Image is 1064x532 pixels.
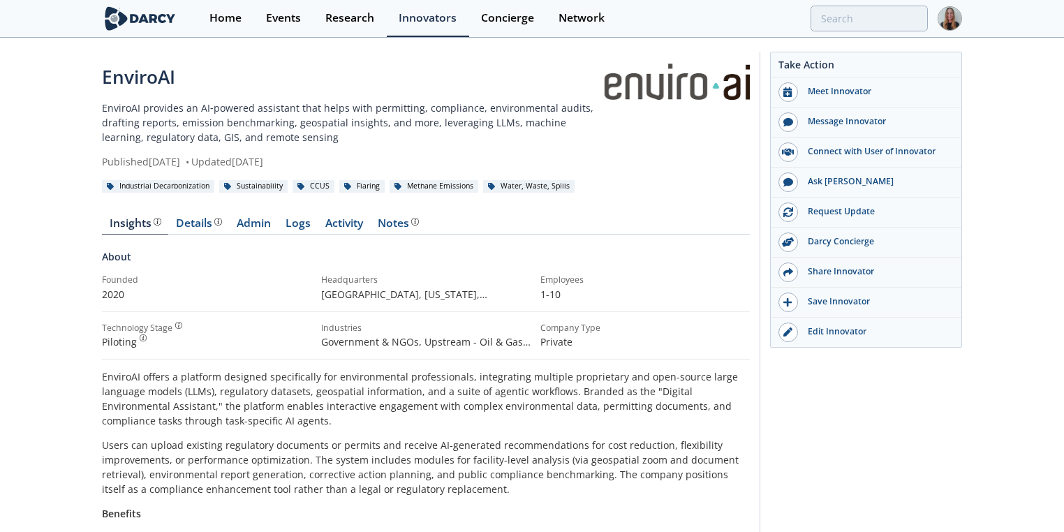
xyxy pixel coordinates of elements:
span: • [183,155,191,168]
a: Edit Innovator [771,318,961,347]
a: Admin [229,218,278,235]
div: Innovators [399,13,457,24]
a: Insights [102,218,168,235]
div: Company Type [540,322,750,334]
a: Details [168,218,229,235]
img: logo-wide.svg [102,6,178,31]
div: Research [325,13,374,24]
div: Employees [540,274,750,286]
div: Network [559,13,605,24]
iframe: chat widget [1005,476,1050,518]
div: Take Action [771,57,961,77]
div: Home [209,13,242,24]
div: Technology Stage [102,322,172,334]
img: information.svg [214,218,222,226]
div: Meet Innovator [798,85,954,98]
div: Notes [378,218,419,229]
div: About [102,249,750,274]
a: Logs [278,218,318,235]
div: Concierge [481,13,534,24]
div: Sustainability [219,180,288,193]
strong: Benefits [102,507,141,520]
div: Message Innovator [798,115,954,128]
p: 2020 [102,287,311,302]
div: Water, Waste, Spills [483,180,575,193]
div: Headquarters [321,274,531,286]
div: Flaring [339,180,385,193]
a: Notes [370,218,426,235]
p: 1-10 [540,287,750,302]
img: Profile [938,6,962,31]
img: information.svg [175,322,183,330]
div: Insights [110,218,161,229]
div: Edit Innovator [798,325,954,338]
div: Details [176,218,222,229]
div: Save Innovator [798,295,954,308]
div: Darcy Concierge [798,235,954,248]
input: Advanced Search [811,6,928,31]
div: Founded [102,274,311,286]
p: Users can upload existing regulatory documents or permits and receive AI-generated recommendation... [102,438,750,496]
div: Piloting [102,334,311,349]
div: Share Innovator [798,265,954,278]
img: information.svg [411,218,419,226]
div: Published [DATE] Updated [DATE] [102,154,601,169]
div: Industrial Decarbonization [102,180,214,193]
p: EnviroAI provides an AI‑powered assistant that helps with permitting, compliance, environmental a... [102,101,601,145]
div: EnviroAI [102,64,601,91]
button: Save Innovator [771,288,961,318]
a: Activity [318,218,370,235]
div: Request Update [798,205,954,218]
span: Government & NGOs, Upstream - Oil & Gas, Midstream - Oil & Gas, Downstream - Oil & Gas [321,335,531,378]
p: [GEOGRAPHIC_DATA], [US_STATE] , [GEOGRAPHIC_DATA] [321,287,531,302]
span: Private [540,335,572,348]
img: information.svg [140,334,147,342]
img: information.svg [154,218,161,226]
div: Ask [PERSON_NAME] [798,175,954,188]
div: Industries [321,322,531,334]
div: Methane Emissions [390,180,478,193]
div: CCUS [293,180,334,193]
div: Connect with User of Innovator [798,145,954,158]
p: EnviroAI offers a platform designed specifically for environmental professionals, integrating mul... [102,369,750,428]
div: Events [266,13,301,24]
